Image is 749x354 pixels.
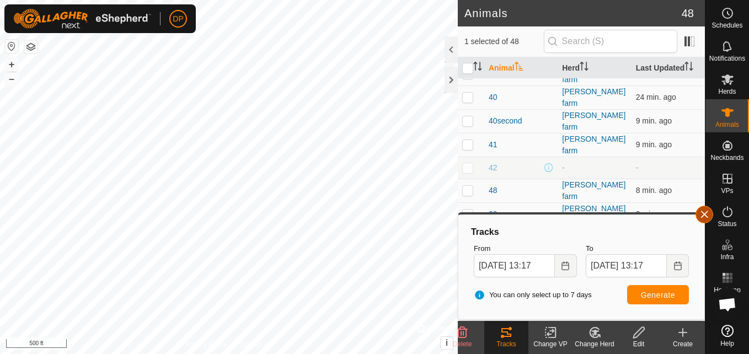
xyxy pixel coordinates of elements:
div: - [562,162,627,174]
span: VPs [721,187,733,194]
span: Neckbands [710,154,743,161]
div: Tracks [484,339,528,349]
img: Gallagher Logo [13,9,151,29]
div: [PERSON_NAME] farm [562,179,627,202]
div: [PERSON_NAME] farm [562,86,627,109]
button: + [5,58,18,71]
span: 40 [489,92,497,103]
div: [PERSON_NAME] farm [562,203,627,226]
p-sorticon: Activate to sort [684,63,693,72]
span: Delete [453,340,472,348]
span: 69 [489,208,497,220]
span: Heatmap [714,287,741,293]
span: Notifications [709,55,745,62]
a: Privacy Policy [185,340,227,350]
span: Herds [718,88,736,95]
span: Schedules [711,22,742,29]
span: 41 [489,139,497,151]
label: To [586,243,689,254]
label: From [474,243,577,254]
button: Choose Date [667,254,689,277]
span: Status [718,221,736,227]
button: – [5,72,18,85]
div: [PERSON_NAME] farm [562,133,627,157]
span: Animals [715,121,739,128]
span: Help [720,340,734,347]
span: 48 [682,5,694,22]
span: Oct 6, 2025, 1:08 PM [636,116,672,125]
div: Tracks [469,226,693,239]
button: Generate [627,285,689,304]
div: Change Herd [573,339,617,349]
button: i [441,337,453,349]
span: Oct 6, 2025, 12:53 PM [636,93,676,101]
span: Oct 6, 2025, 1:08 PM [636,186,672,195]
a: Help [705,320,749,351]
div: Open chat [711,288,744,321]
p-sorticon: Activate to sort [473,63,482,72]
span: Generate [641,291,675,299]
a: Contact Us [240,340,272,350]
div: Change VP [528,339,573,349]
button: Choose Date [555,254,577,277]
span: i [446,338,448,347]
th: Last Updated [632,57,705,79]
span: 42 [489,162,497,174]
div: [PERSON_NAME] farm [562,110,627,133]
input: Search (S) [544,30,677,53]
th: Herd [558,57,631,79]
span: 1 selected of 48 [464,36,544,47]
h2: Animals [464,7,682,20]
div: Create [661,339,705,349]
div: Edit [617,339,661,349]
span: Infra [720,254,734,260]
button: Map Layers [24,40,38,53]
span: Oct 6, 2025, 1:08 PM [636,210,672,218]
span: DP [173,13,183,25]
th: Animal [484,57,558,79]
span: - [636,163,639,172]
span: Oct 6, 2025, 1:08 PM [636,140,672,149]
span: 40second [489,115,522,127]
p-sorticon: Activate to sort [515,63,523,72]
p-sorticon: Activate to sort [580,63,588,72]
span: 48 [489,185,497,196]
span: You can only select up to 7 days [474,289,592,301]
button: Reset Map [5,40,18,53]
